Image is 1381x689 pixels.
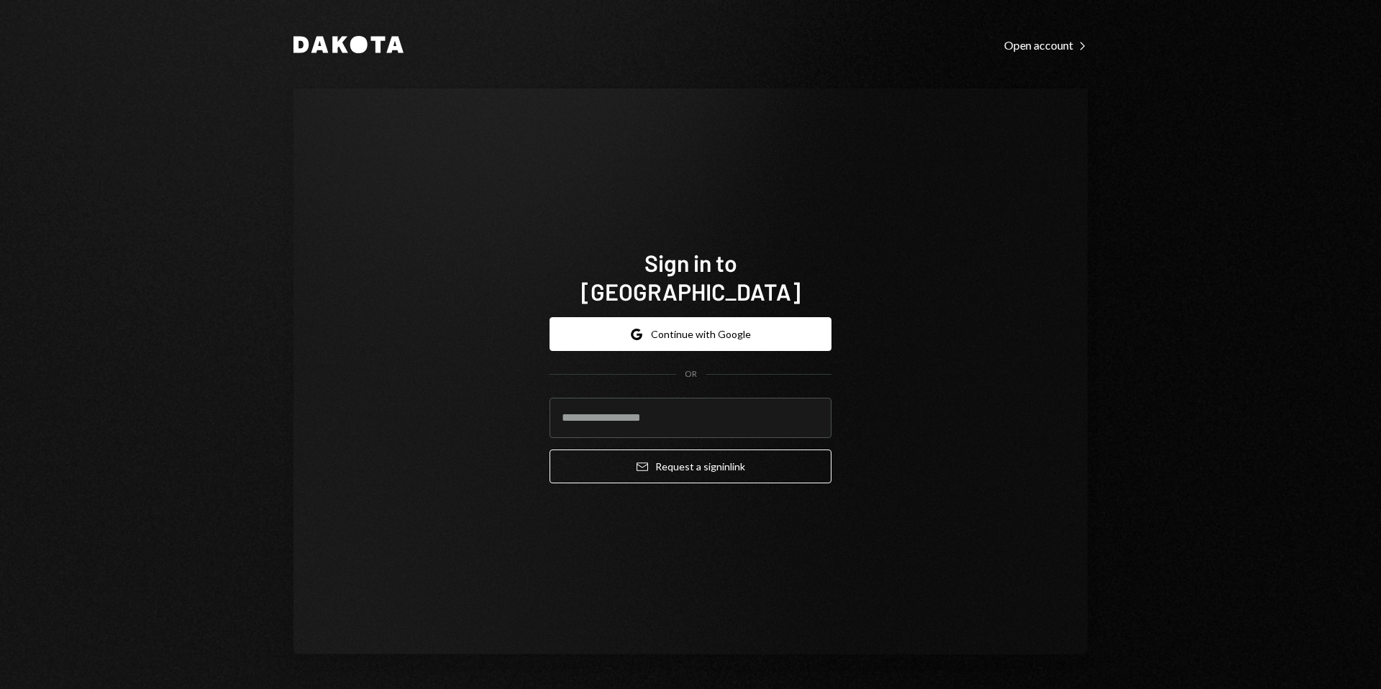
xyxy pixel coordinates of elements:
[550,450,831,483] button: Request a signinlink
[1004,38,1088,53] div: Open account
[1004,37,1088,53] a: Open account
[550,248,831,306] h1: Sign in to [GEOGRAPHIC_DATA]
[550,317,831,351] button: Continue with Google
[685,368,697,380] div: OR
